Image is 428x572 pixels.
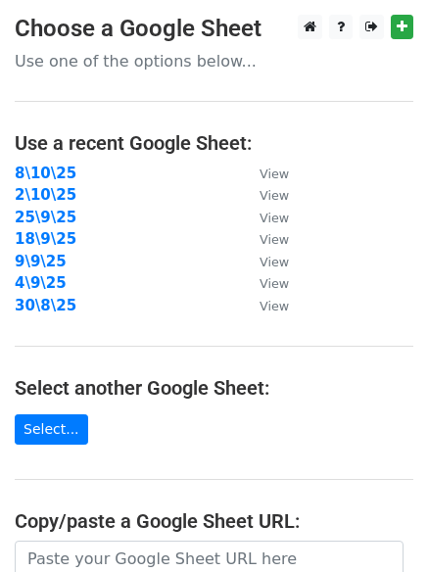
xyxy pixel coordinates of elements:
a: View [240,253,289,270]
h3: Choose a Google Sheet [15,15,413,43]
a: View [240,165,289,182]
p: Use one of the options below... [15,51,413,71]
small: View [260,167,289,181]
small: View [260,232,289,247]
a: View [240,186,289,204]
h4: Select another Google Sheet: [15,376,413,400]
a: 2\10\25 [15,186,76,204]
a: 18\9\25 [15,230,76,248]
a: 4\9\25 [15,274,67,292]
a: View [240,209,289,226]
a: 8\10\25 [15,165,76,182]
h4: Use a recent Google Sheet: [15,131,413,155]
a: View [240,230,289,248]
small: View [260,276,289,291]
a: 25\9\25 [15,209,76,226]
small: View [260,255,289,269]
h4: Copy/paste a Google Sheet URL: [15,509,413,533]
a: View [240,274,289,292]
a: 30\8\25 [15,297,76,314]
small: View [260,299,289,313]
a: View [240,297,289,314]
small: View [260,211,289,225]
small: View [260,188,289,203]
a: 9\9\25 [15,253,67,270]
a: Select... [15,414,88,445]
